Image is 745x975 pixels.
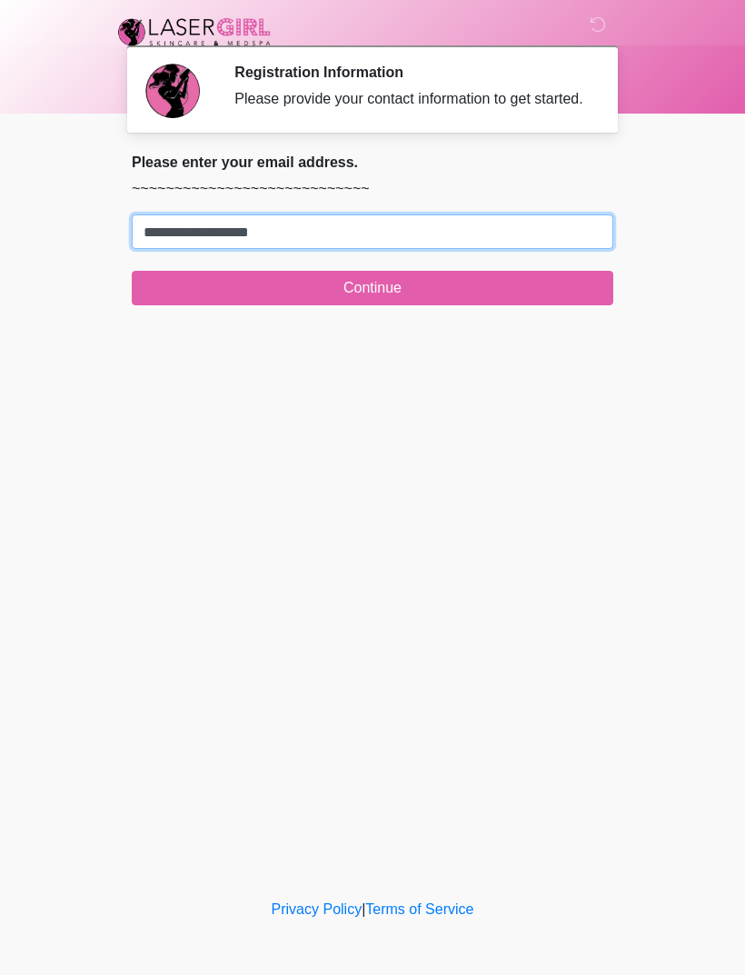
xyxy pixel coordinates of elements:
a: | [362,901,365,917]
button: Continue [132,271,613,305]
img: Laser Girl Med Spa LLC Logo [114,14,275,50]
a: Privacy Policy [272,901,363,917]
img: Agent Avatar [145,64,200,118]
div: Please provide your contact information to get started. [234,88,586,110]
h2: Please enter your email address. [132,154,613,171]
a: Terms of Service [365,901,473,917]
p: ~~~~~~~~~~~~~~~~~~~~~~~~~~~~ [132,178,613,200]
h2: Registration Information [234,64,586,81]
